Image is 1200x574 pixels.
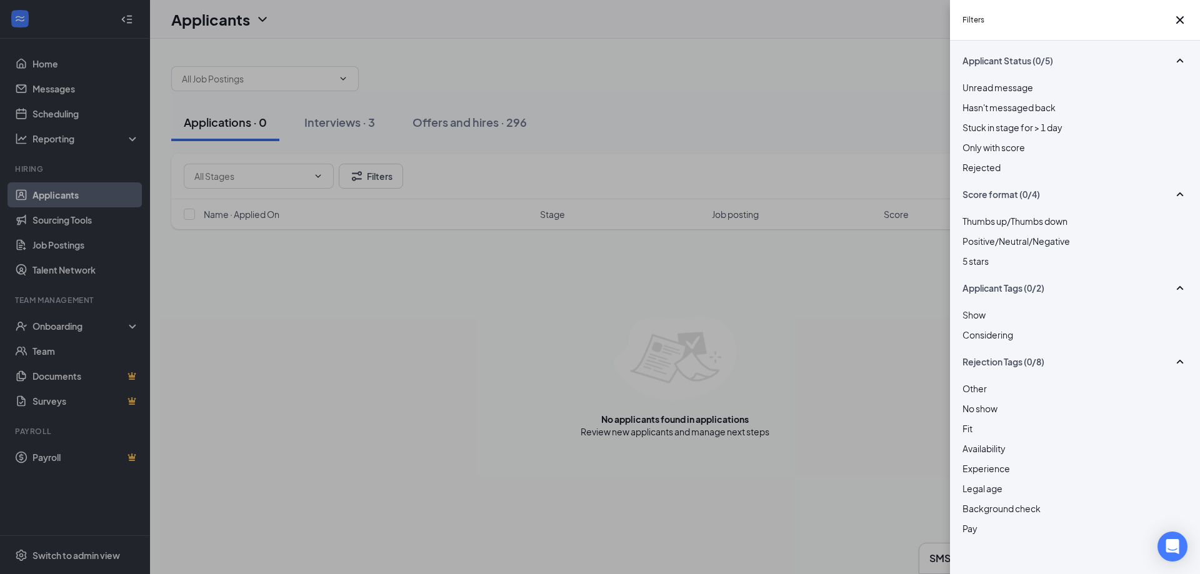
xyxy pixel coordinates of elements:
span: Unread message [962,82,1033,93]
span: Show [962,309,986,320]
span: Score format (0/4) [962,188,1040,200]
span: Availability [962,443,1006,454]
span: Pay [962,523,977,534]
span: Rejected [962,162,1001,173]
span: Legal age [962,483,1002,494]
svg: SmallChevronUp [1172,53,1187,68]
svg: Cross [1172,12,1187,27]
span: Applicant Status (0/5) [962,54,1053,67]
svg: SmallChevronUp [1172,187,1187,202]
span: Experience [962,463,1010,474]
span: Considering [962,329,1013,340]
span: Only with score [962,142,1025,153]
span: Hasn't messaged back [962,102,1056,113]
span: Other [962,383,987,394]
span: Rejection Tags (0/8) [962,355,1044,368]
span: Background check [962,503,1041,514]
span: Thumbs up/Thumbs down [962,215,1067,227]
div: Open Intercom Messenger [1157,532,1187,562]
svg: SmallChevronUp [1172,354,1187,369]
span: Positive/Neutral/Negative [962,235,1070,247]
span: 5 stars [962,255,989,267]
span: Fit [962,423,972,434]
span: Stuck in stage for > 1 day [962,122,1062,133]
span: Applicant Tags (0/2) [962,282,1044,294]
span: No show [962,403,997,414]
h5: Filters [962,14,984,26]
svg: SmallChevronUp [1172,280,1187,295]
